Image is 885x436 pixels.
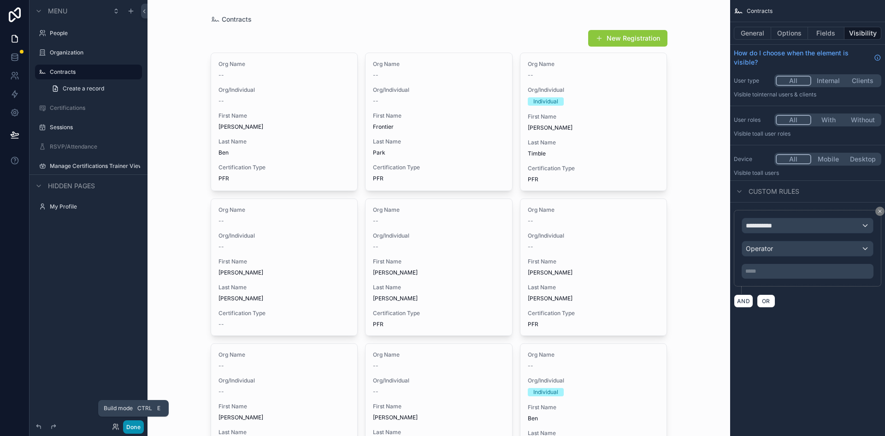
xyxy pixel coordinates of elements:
[757,294,775,308] button: OR
[123,420,144,434] button: Done
[811,154,846,164] button: Mobile
[742,241,873,257] button: Operator
[734,294,753,308] button: AND
[734,169,881,177] p: Visible to
[50,124,140,131] label: Sessions
[845,154,880,164] button: Desktop
[734,116,771,124] label: User roles
[811,115,846,125] button: With
[757,169,779,176] span: all users
[50,49,140,56] label: Organization
[734,130,881,137] p: Visible to
[734,27,771,40] button: General
[734,48,870,67] span: How do I choose when the element is visible?
[776,76,811,86] button: All
[760,298,772,305] span: OR
[50,203,140,210] label: My Profile
[734,48,881,67] a: How do I choose when the element is visible?
[50,68,136,76] label: Contracts
[50,30,140,37] label: People
[845,76,880,86] button: Clients
[155,405,162,412] span: E
[734,91,881,98] p: Visible to
[50,104,140,112] label: Certifications
[104,405,133,412] span: Build mode
[48,6,67,16] span: Menu
[50,143,140,150] label: RSVP/Attendance
[749,187,799,196] span: Custom rules
[136,404,153,413] span: Ctrl
[771,27,808,40] button: Options
[48,181,95,191] span: Hidden pages
[757,130,791,137] span: All user roles
[845,115,880,125] button: Without
[734,155,771,163] label: Device
[63,85,104,92] span: Create a record
[844,27,881,40] button: Visibility
[746,245,773,252] span: Operator
[808,27,845,40] button: Fields
[757,91,816,98] span: Internal users & clients
[811,76,846,86] button: Internal
[747,7,773,15] span: Contracts
[50,162,140,170] label: Manage Certifications Trainer View
[776,154,811,164] button: All
[734,77,771,84] label: User type
[776,115,811,125] button: All
[46,81,142,96] a: Create a record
